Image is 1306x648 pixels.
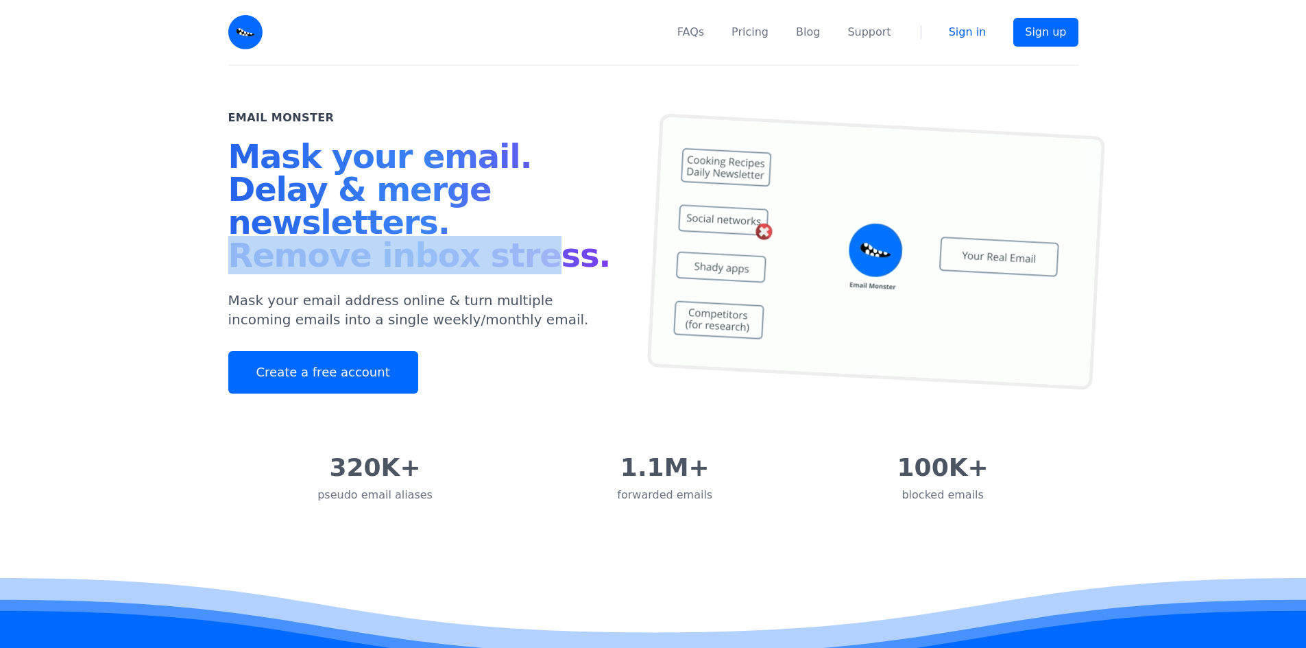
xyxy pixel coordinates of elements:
img: temp mail, free temporary mail, Temporary Email [646,113,1104,390]
a: FAQs [677,24,704,40]
a: Create a free account [228,351,418,394]
div: 1.1M+ [617,454,712,481]
div: 100K+ [897,454,989,481]
a: Sign in [949,24,987,40]
img: Email Monster [228,15,263,49]
a: Sign up [1013,18,1078,47]
h1: Mask your email. Delay & merge newsletters. Remove inbox stress. [228,140,620,277]
a: Pricing [731,24,769,40]
p: Mask your email address online & turn multiple incoming emails into a single weekly/monthly email. [228,291,620,329]
div: pseudo email aliases [317,487,433,503]
a: Blog [796,24,820,40]
div: 320K+ [317,454,433,481]
div: blocked emails [897,487,989,503]
a: Support [847,24,891,40]
div: forwarded emails [617,487,712,503]
h2: Email Monster [228,110,335,126]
